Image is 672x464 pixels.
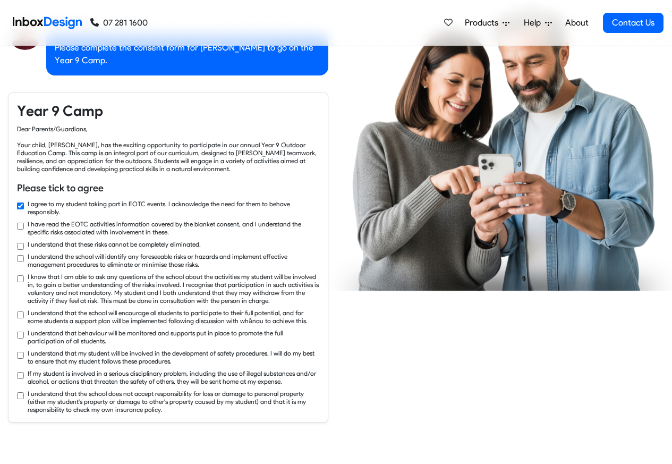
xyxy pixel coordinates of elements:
[520,12,556,33] a: Help
[46,33,328,75] div: Please complete the consent form for [PERSON_NAME] to go on the Year 9 Camp.
[90,16,148,29] a: 07 281 1600
[28,309,319,325] label: I understand that the school will encourage all students to participate to their full potential, ...
[28,329,319,345] label: I understand that behaviour will be monitored and supports put in place to promote the full parti...
[461,12,514,33] a: Products
[524,16,545,29] span: Help
[28,220,319,236] label: I have read the EOTC activities information covered by the blanket consent, and I understand the ...
[28,390,319,414] label: I understand that the school does not accept responsibility for loss or damage to personal proper...
[28,252,319,268] label: I understand the school will identify any foreseeable risks or hazards and implement effective ma...
[28,273,319,305] label: I know that I am able to ask any questions of the school about the activities my student will be ...
[28,349,319,365] label: I understand that my student will be involved in the development of safety procedures. I will do ...
[17,102,319,121] h4: Year 9 Camp
[603,13,664,33] a: Contact Us
[17,125,319,173] div: Dear Parents/Guardians, Your child, [PERSON_NAME], has the exciting opportunity to participate in...
[28,369,319,385] label: If my student is involved in a serious disciplinary problem, including the use of illegal substan...
[562,12,591,33] a: About
[465,16,503,29] span: Products
[17,181,319,195] h6: Please tick to agree
[28,200,319,216] label: I agree to my student taking part in EOTC events. I acknowledge the need for them to behave respo...
[28,240,201,248] label: I understand that these risks cannot be completely eliminated.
